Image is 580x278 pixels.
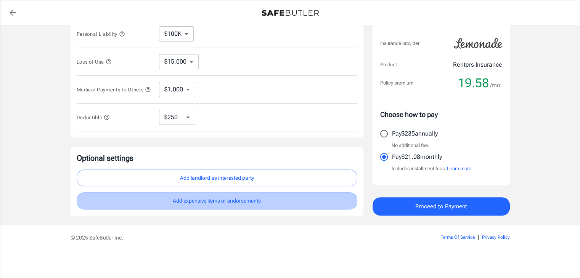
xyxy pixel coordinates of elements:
[380,61,397,69] p: Product
[77,29,125,38] button: Personal Liability
[490,80,502,91] span: /mo.
[5,5,20,20] a: back to quotes
[77,31,125,37] span: Personal Liability
[447,165,471,173] button: Learn more
[77,113,110,122] button: Deductible
[77,57,112,66] button: Loss of Use
[380,109,502,120] p: Choose how to pay
[450,33,507,54] img: Lemonade
[441,235,475,240] a: Terms Of Service
[478,235,479,240] span: |
[392,165,471,173] p: Includes installment fees.
[77,85,151,94] button: Medical Payments to Others
[77,153,357,163] p: Optional settings
[77,115,110,120] span: Deductible
[458,75,489,91] span: 19.58
[71,234,398,241] p: © 2025 SafeButler Inc.
[392,129,438,138] p: Pay $235 annually
[392,152,442,161] p: Pay $21.08 monthly
[77,59,112,65] span: Loss of Use
[415,201,467,211] span: Proceed to Payment
[380,79,413,87] p: Policy premium
[77,169,357,187] button: Add landlord as interested party
[482,235,510,240] a: Privacy Policy
[262,10,319,16] img: Back to quotes
[77,87,151,93] span: Medical Payments to Others
[77,192,357,209] button: Add expensive items or endorsements
[380,40,419,47] p: Insurance provider
[453,60,502,69] p: Renters Insurance
[392,142,429,149] p: No additional fee.
[373,197,510,216] button: Proceed to Payment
